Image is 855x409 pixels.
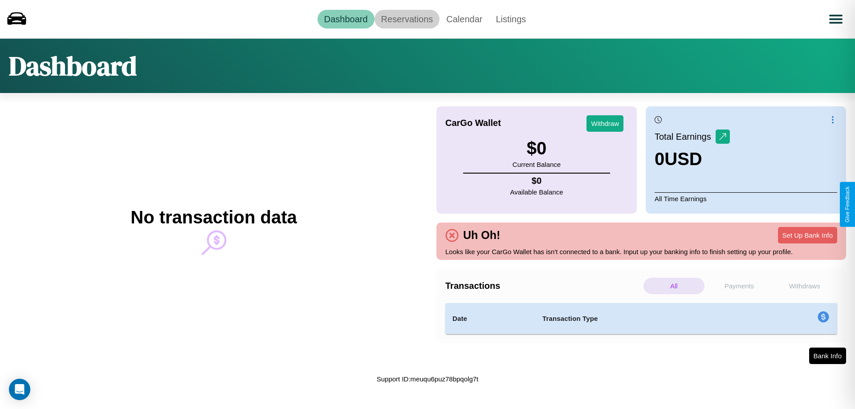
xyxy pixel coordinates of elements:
button: Withdraw [586,115,623,132]
p: Total Earnings [655,129,716,145]
h2: No transaction data [130,207,297,227]
h4: Uh Oh! [459,229,505,242]
p: All Time Earnings [655,192,837,205]
h4: CarGo Wallet [445,118,501,128]
a: Calendar [440,10,489,28]
p: Looks like your CarGo Wallet has isn't connected to a bank. Input up your banking info to finish ... [445,246,837,258]
button: Bank Info [809,348,846,364]
p: Withdraws [774,278,835,294]
p: Support ID: meuqu6puz78bpqolg7t [377,373,479,385]
p: Current Balance [513,158,561,170]
h3: 0 USD [655,149,730,169]
div: Give Feedback [844,186,851,223]
p: Payments [709,278,770,294]
a: Reservations [375,10,440,28]
p: All [643,278,704,294]
a: Dashboard [318,10,375,28]
h4: Date [452,313,528,324]
a: Listings [489,10,533,28]
h3: $ 0 [513,138,561,158]
h1: Dashboard [9,48,137,84]
button: Set Up Bank Info [778,227,837,243]
table: simple table [445,303,837,334]
button: Open menu [823,7,848,32]
p: Available Balance [510,186,563,198]
div: Open Intercom Messenger [9,379,30,400]
h4: Transactions [445,281,641,291]
h4: Transaction Type [542,313,745,324]
h4: $ 0 [510,176,563,186]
